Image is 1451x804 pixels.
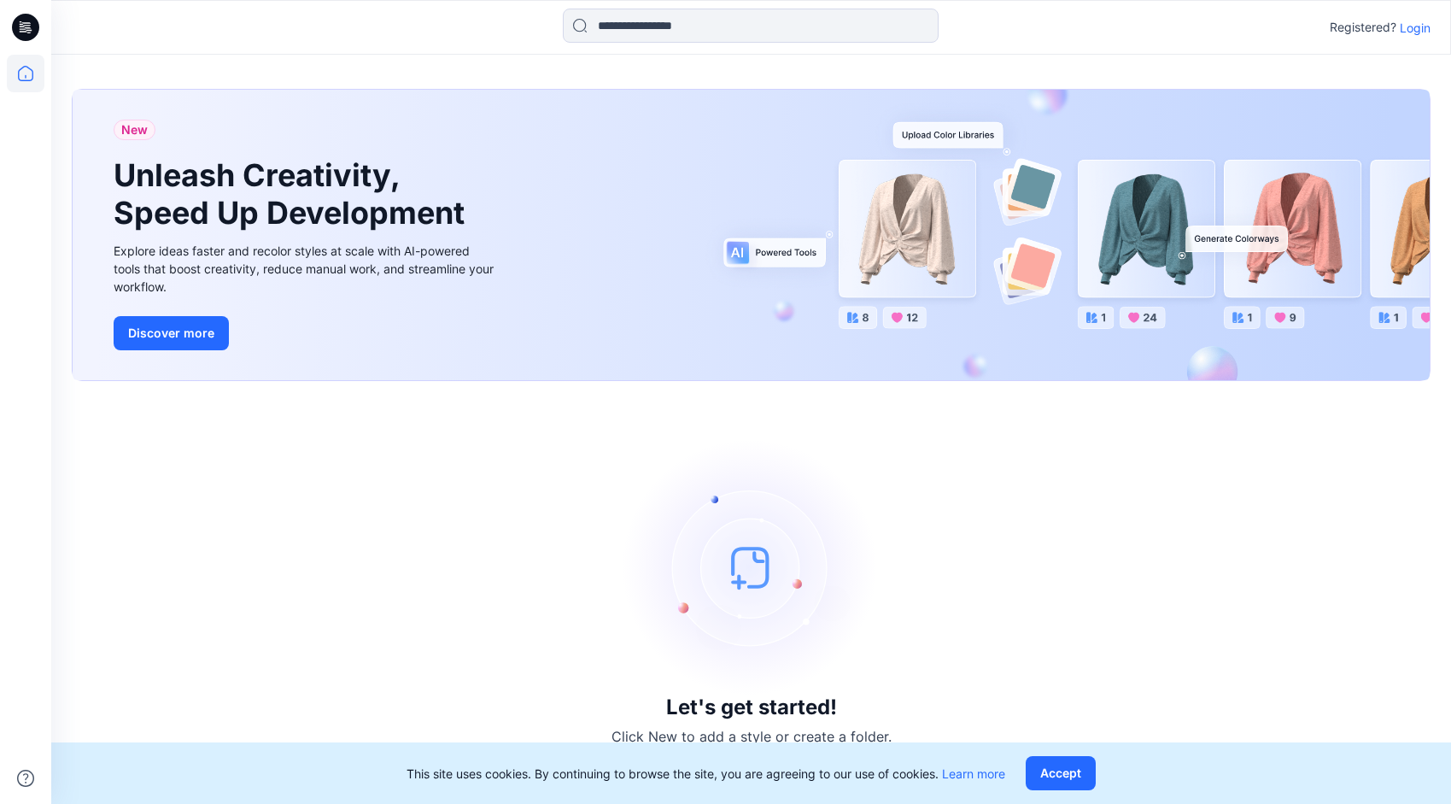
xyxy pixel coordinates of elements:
span: New [121,120,148,140]
div: Explore ideas faster and recolor styles at scale with AI-powered tools that boost creativity, red... [114,242,498,296]
p: Login [1400,19,1431,37]
p: Click New to add a style or create a folder. [611,726,892,747]
button: Accept [1026,756,1096,790]
p: This site uses cookies. By continuing to browse the site, you are agreeing to our use of cookies. [407,765,1005,783]
a: Discover more [114,316,498,350]
p: Registered? [1330,17,1396,38]
h3: Let's get started! [666,695,837,719]
img: empty-state-image.svg [623,439,880,695]
h1: Unleash Creativity, Speed Up Development [114,157,472,231]
button: Discover more [114,316,229,350]
a: Learn more [942,766,1005,781]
